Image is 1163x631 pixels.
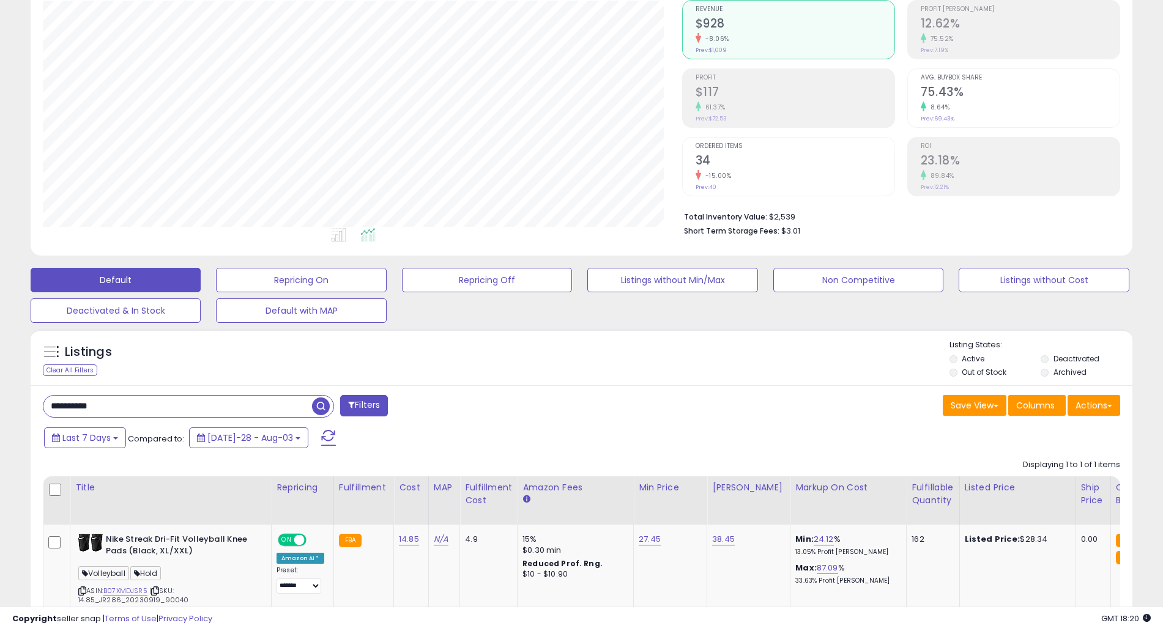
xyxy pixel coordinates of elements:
[962,367,1006,377] label: Out of Stock
[795,562,817,574] b: Max:
[696,6,894,13] span: Revenue
[277,553,324,564] div: Amazon AI *
[587,268,757,292] button: Listings without Min/Max
[399,481,423,494] div: Cost
[921,46,948,54] small: Prev: 7.19%
[684,208,1111,223] li: $2,539
[814,533,834,545] a: 24.12
[926,103,950,112] small: 8.64%
[921,75,1120,81] span: Avg. Buybox Share
[962,353,984,364] label: Active
[62,432,111,444] span: Last 7 Days
[340,395,388,416] button: Filters
[1081,481,1105,507] div: Ship Price
[128,433,184,445] span: Compared to:
[207,432,293,444] span: [DATE]-28 - Aug-03
[465,534,508,545] div: 4.9
[921,115,954,122] small: Prev: 69.43%
[795,563,897,585] div: %
[696,183,716,191] small: Prev: 40
[965,481,1071,494] div: Listed Price
[1116,534,1139,547] small: FBA
[965,533,1020,545] b: Listed Price:
[696,85,894,101] h2: $117
[522,481,628,494] div: Amazon Fees
[339,534,362,547] small: FBA
[1053,367,1087,377] label: Archived
[1053,353,1099,364] label: Deactivated
[31,298,201,323] button: Deactivated & In Stock
[216,298,386,323] button: Default with MAP
[399,533,419,545] a: 14.85
[105,613,157,624] a: Terms of Use
[926,171,954,180] small: 89.84%
[522,545,624,556] div: $0.30 min
[912,481,954,507] div: Fulfillable Quantity
[1023,459,1120,471] div: Displaying 1 to 1 of 1 items
[921,153,1120,170] h2: 23.18%
[795,533,814,545] b: Min:
[277,566,324,594] div: Preset:
[921,85,1120,101] h2: 75.43%
[1101,613,1151,624] span: 2025-08-11 18:20 GMT
[434,481,455,494] div: MAP
[277,481,329,494] div: Repricing
[943,395,1006,416] button: Save View
[701,171,732,180] small: -15.00%
[31,268,201,292] button: Default
[795,534,897,556] div: %
[12,613,57,624] strong: Copyright
[959,268,1129,292] button: Listings without Cost
[712,481,785,494] div: [PERSON_NAME]
[279,535,294,545] span: ON
[684,226,779,236] b: Short Term Storage Fees:
[701,34,729,43] small: -8.06%
[339,481,388,494] div: Fulfillment
[712,533,735,545] a: 38.45
[1081,534,1101,545] div: 0.00
[912,534,949,545] div: 162
[817,562,838,574] a: 87.09
[795,577,897,585] p: 33.63% Profit [PERSON_NAME]
[130,566,162,580] span: Hold
[639,481,702,494] div: Min Price
[43,364,97,376] div: Clear All Filters
[103,586,147,596] a: B07XMDJSR5
[158,613,212,624] a: Privacy Policy
[696,115,727,122] small: Prev: $72.53
[1068,395,1120,416] button: Actions
[522,534,624,545] div: 15%
[921,143,1120,150] span: ROI
[949,339,1132,351] p: Listing States:
[684,212,767,222] b: Total Inventory Value:
[1008,395,1066,416] button: Columns
[522,494,530,505] small: Amazon Fees.
[696,46,727,54] small: Prev: $1,009
[696,143,894,150] span: Ordered Items
[78,534,103,552] img: 41D1YuerNOL._SL40_.jpg
[639,533,661,545] a: 27.45
[44,427,126,448] button: Last 7 Days
[12,613,212,625] div: seller snap | |
[701,103,726,112] small: 61.37%
[926,34,954,43] small: 75.52%
[965,534,1066,545] div: $28.34
[921,183,949,191] small: Prev: 12.21%
[189,427,308,448] button: [DATE]-28 - Aug-03
[65,344,112,361] h5: Listings
[1116,551,1139,564] small: FBA
[106,534,255,559] b: Nike Streak Dri-Fit Volleyball Knee Pads (Black, XL/XXL)
[781,225,800,237] span: $3.01
[402,268,572,292] button: Repricing Off
[522,569,624,580] div: $10 - $10.90
[696,153,894,170] h2: 34
[1016,399,1055,411] span: Columns
[78,566,129,580] span: Volleyball
[465,481,512,507] div: Fulfillment Cost
[522,558,603,569] b: Reduced Prof. Rng.
[696,75,894,81] span: Profit
[921,17,1120,33] h2: 12.62%
[795,548,897,556] p: 13.05% Profit [PERSON_NAME]
[696,17,894,33] h2: $928
[434,533,448,545] a: N/A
